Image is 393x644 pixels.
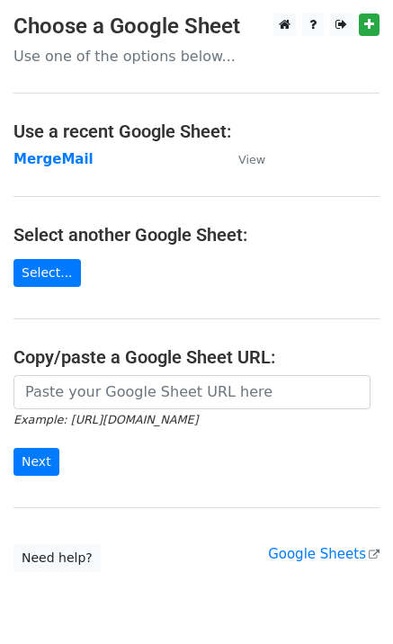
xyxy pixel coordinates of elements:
a: MergeMail [13,151,94,167]
h3: Choose a Google Sheet [13,13,380,40]
a: View [220,151,265,167]
h4: Select another Google Sheet: [13,224,380,246]
h4: Copy/paste a Google Sheet URL: [13,346,380,368]
small: View [238,153,265,166]
a: Select... [13,259,81,287]
p: Use one of the options below... [13,47,380,66]
small: Example: [URL][DOMAIN_NAME] [13,413,198,426]
input: Paste your Google Sheet URL here [13,375,371,409]
a: Google Sheets [268,546,380,562]
h4: Use a recent Google Sheet: [13,121,380,142]
input: Next [13,448,59,476]
a: Need help? [13,544,101,572]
